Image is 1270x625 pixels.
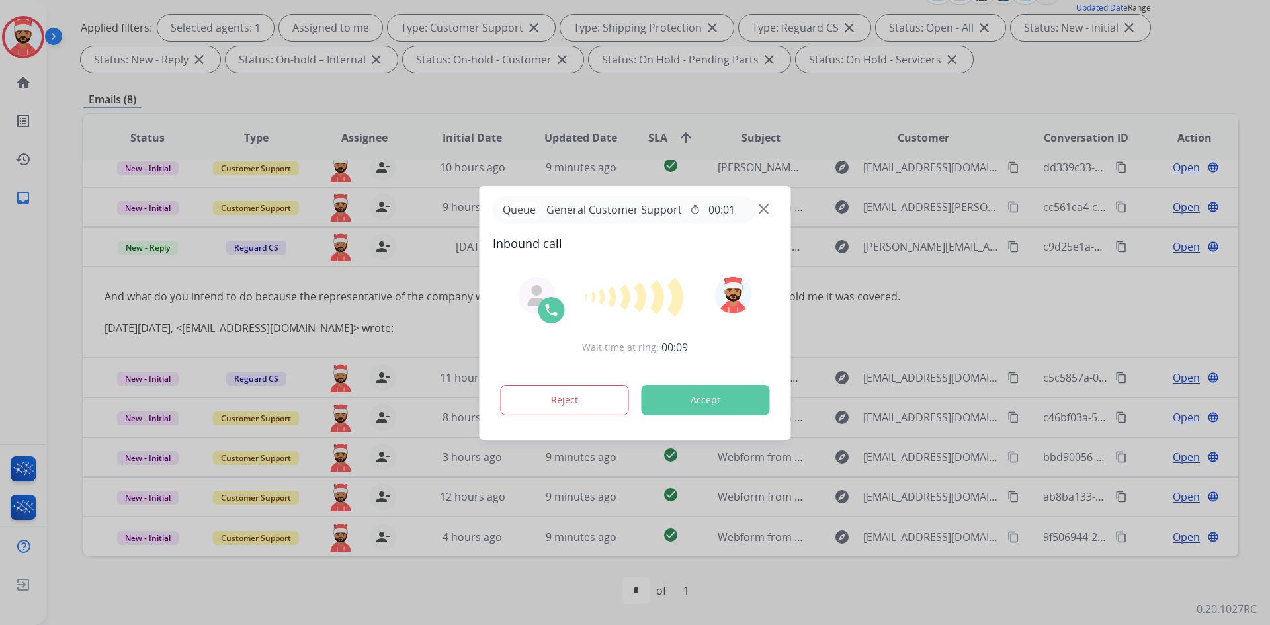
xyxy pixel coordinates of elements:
img: call-icon [544,302,560,318]
span: Wait time at ring: [582,341,659,354]
span: Inbound call [493,234,778,253]
p: Queue [498,202,541,218]
span: General Customer Support [541,202,687,218]
mat-icon: timer [690,204,700,215]
span: 00:09 [661,339,688,355]
button: Reject [501,385,629,415]
img: agent-avatar [527,285,548,306]
span: 00:01 [708,202,735,218]
p: 0.20.1027RC [1197,601,1257,617]
img: close-button [759,204,769,214]
button: Accept [642,385,770,415]
img: avatar [714,276,751,313]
